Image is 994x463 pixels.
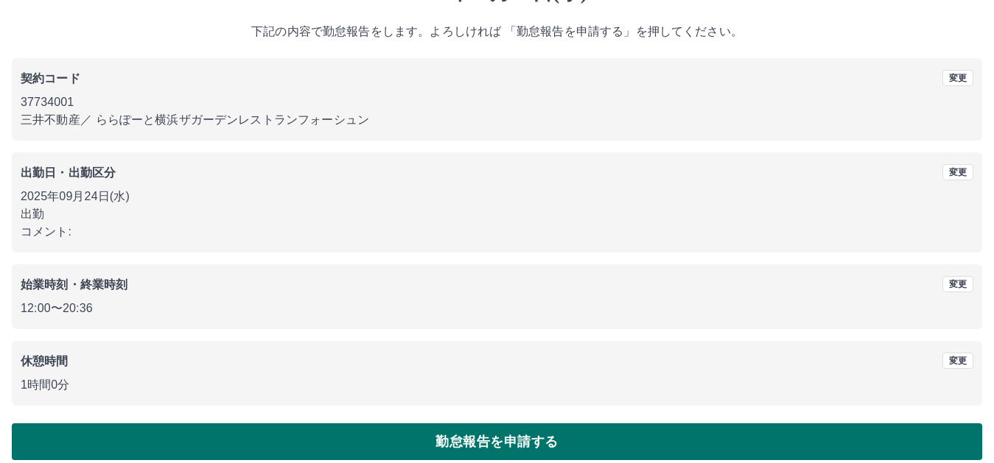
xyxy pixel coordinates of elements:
b: 契約コード [21,72,80,85]
p: 三井不動産 ／ ららぽーと横浜ザガーデンレストランフォーシュン [21,111,973,129]
b: 始業時刻・終業時刻 [21,278,127,291]
button: 変更 [942,353,973,369]
p: 下記の内容で勤怠報告をします。よろしければ 「勤怠報告を申請する」を押してください。 [12,23,982,40]
button: 勤怠報告を申請する [12,423,982,460]
p: 37734001 [21,93,973,111]
p: 2025年09月24日(水) [21,188,973,205]
b: 休憩時間 [21,355,69,367]
p: 1時間0分 [21,376,973,394]
button: 変更 [942,164,973,180]
p: 出勤 [21,205,973,223]
button: 変更 [942,276,973,292]
button: 変更 [942,70,973,86]
p: コメント: [21,223,973,241]
b: 出勤日・出勤区分 [21,166,116,179]
p: 12:00 〜 20:36 [21,300,973,317]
